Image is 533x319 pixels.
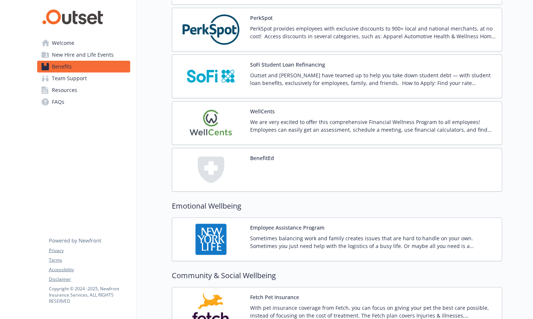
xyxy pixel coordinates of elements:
[178,154,244,185] img: BenefitEd LLC carrier logo
[178,14,244,45] img: PerkSpot carrier logo
[172,201,502,212] h2: Emotional Wellbeing
[49,276,130,283] a: Disclaimer
[49,247,130,254] a: Privacy
[52,72,87,84] span: Team Support
[250,154,274,162] button: BenefitEd
[250,14,273,22] button: PerkSpot
[49,286,130,304] p: Copyright © 2024 - 2025 , Newfront Insurance Services, ALL RIGHTS RESERVED
[49,266,130,273] a: Accessibility
[250,25,496,40] p: PerkSpot provides employees with exclusive discounts to 900+ local and national merchants, at no ...
[52,96,64,108] span: FAQs
[37,37,130,49] a: Welcome
[37,61,130,72] a: Benefits
[37,84,130,96] a: Resources
[250,234,496,250] p: Sometimes balancing work and family creates issues that are hard to handle on your own. Sometimes...
[178,107,244,139] img: WellCents carrier logo
[52,49,114,61] span: New Hire and Life Events
[250,71,496,87] p: Outset and [PERSON_NAME] have teamed up to help you take down student debt — with student loan be...
[250,107,275,115] button: WellCents
[52,37,74,49] span: Welcome
[250,61,325,68] button: SoFi Student Loan Refinancing
[52,84,77,96] span: Resources
[250,293,299,301] button: Fetch Pet Insurance
[178,224,244,255] img: New York Life Insurance Company carrier logo
[49,257,130,263] a: Terms
[37,96,130,108] a: FAQs
[52,61,72,72] span: Benefits
[37,72,130,84] a: Team Support
[250,224,324,231] button: Employee Assistance Program
[178,61,244,92] img: SoFi carrier logo
[37,49,130,61] a: New Hire and Life Events
[172,270,502,281] h2: Community & Social Wellbeing
[250,118,496,134] p: We are very excited to offer this comprehensive Financial Wellness Program to all employees! Empl...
